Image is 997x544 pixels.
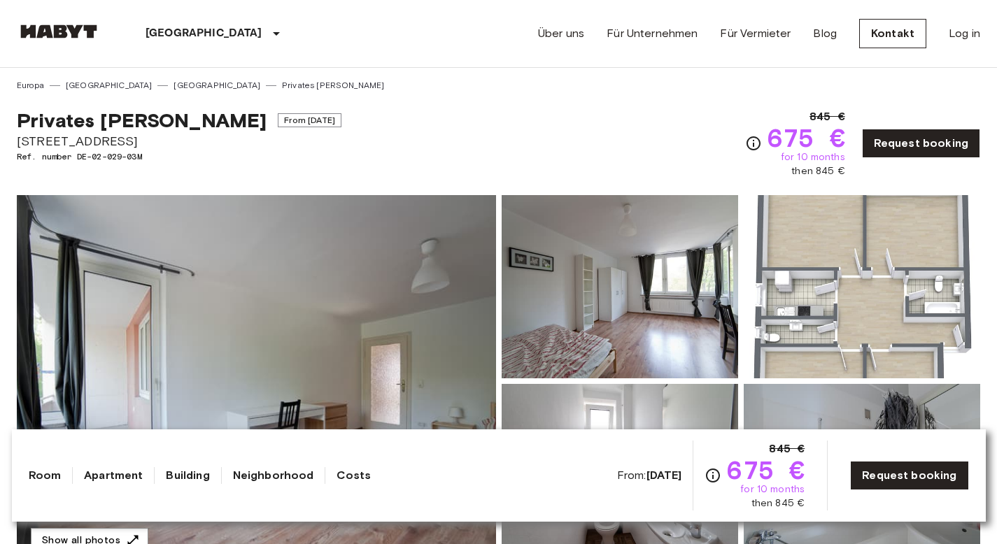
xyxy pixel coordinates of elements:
[17,108,267,132] span: Privates [PERSON_NAME]
[813,25,837,42] a: Blog
[850,461,968,490] a: Request booking
[337,467,371,484] a: Costs
[502,195,738,378] img: Picture of unit DE-02-029-03M
[949,25,980,42] a: Log in
[769,441,805,457] span: 845 €
[282,79,384,92] a: Privates [PERSON_NAME]
[745,135,762,152] svg: Check cost overview for full price breakdown. Please note that discounts apply to new joiners onl...
[705,467,721,484] svg: Check cost overview for full price breakdown. Please note that discounts apply to new joiners onl...
[538,25,584,42] a: Über uns
[278,113,341,127] span: From [DATE]
[607,25,698,42] a: Für Unternehmen
[17,24,101,38] img: Habyt
[84,467,143,484] a: Apartment
[859,19,926,48] a: Kontakt
[809,108,845,125] span: 845 €
[146,25,262,42] p: [GEOGRAPHIC_DATA]
[17,79,44,92] a: Europa
[791,164,845,178] span: then 845 €
[862,129,980,158] a: Request booking
[744,195,980,378] img: Picture of unit DE-02-029-03M
[740,482,805,496] span: for 10 months
[617,468,682,483] span: From:
[29,467,62,484] a: Room
[781,150,845,164] span: for 10 months
[720,25,791,42] a: Für Vermieter
[233,467,314,484] a: Neighborhood
[17,150,341,163] span: Ref. number DE-02-029-03M
[66,79,153,92] a: [GEOGRAPHIC_DATA]
[174,79,260,92] a: [GEOGRAPHIC_DATA]
[646,468,682,482] b: [DATE]
[768,125,845,150] span: 675 €
[17,132,341,150] span: [STREET_ADDRESS]
[166,467,209,484] a: Building
[727,457,805,482] span: 675 €
[751,496,805,510] span: then 845 €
